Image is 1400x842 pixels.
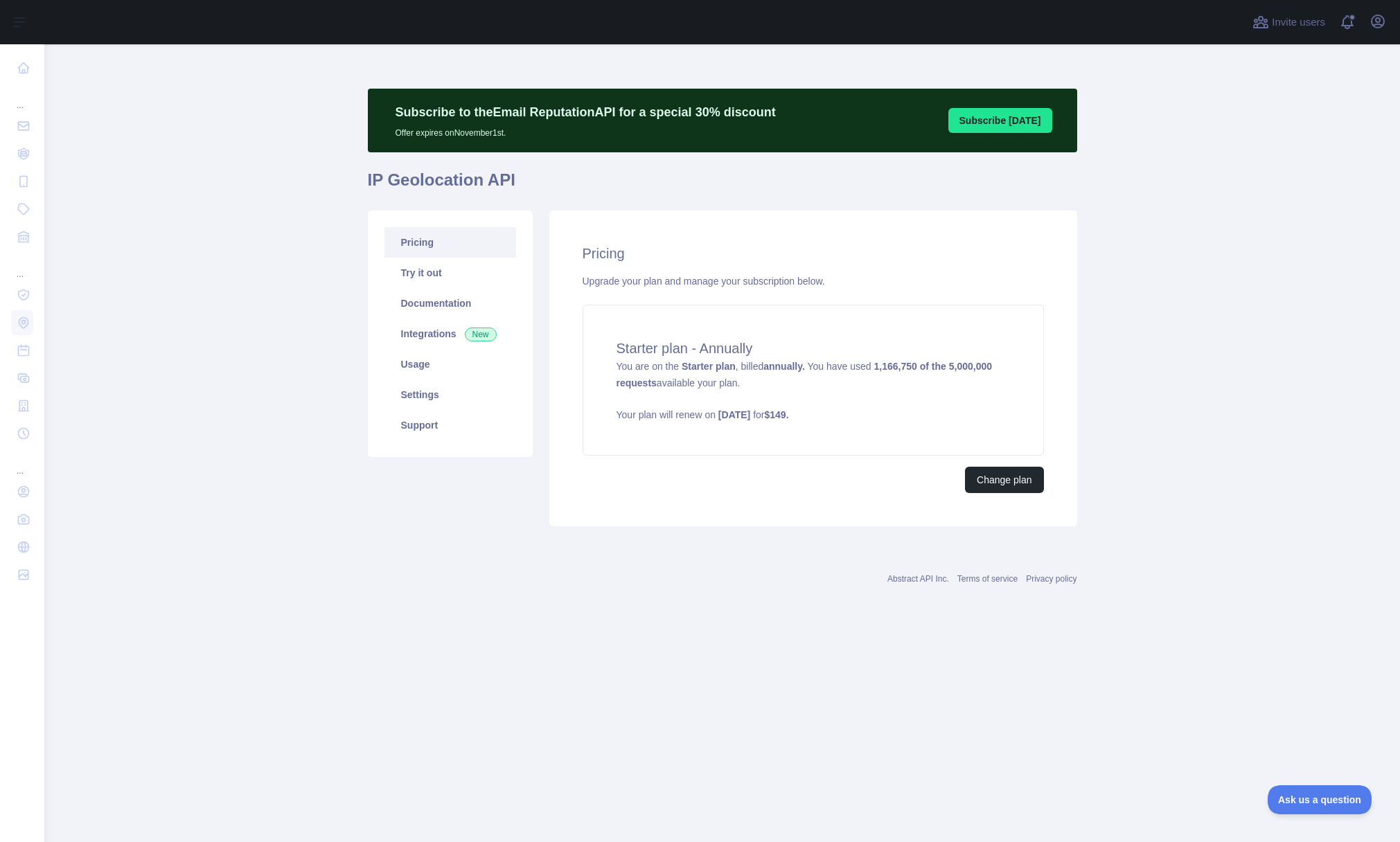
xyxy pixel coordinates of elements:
[617,339,1010,358] h4: Starter plan - Annually
[384,227,516,258] a: Pricing
[1272,15,1325,30] span: Invite users
[384,410,516,440] a: Support
[11,83,33,111] div: ...
[11,449,33,476] div: ...
[396,122,776,138] p: Offer expires on November 1st.
[1026,574,1076,584] a: Privacy policy
[617,408,1010,422] p: Your plan will renew on for
[384,379,516,410] a: Settings
[583,244,1044,263] h2: Pricing
[965,467,1043,493] button: Change plan
[396,102,776,122] p: Subscribe to the Email Reputation API for a special 30 % discount
[11,252,33,280] div: ...
[368,169,1077,202] h1: IP Geolocation API
[384,349,516,379] a: Usage
[682,361,736,372] strong: Starter plan
[617,361,1010,422] span: You are on the , billed You have used available your plan.
[887,574,949,584] a: Abstract API Inc.
[1250,11,1328,33] button: Invite users
[763,361,805,372] strong: annually.
[384,319,516,349] a: Integrations New
[948,108,1052,133] button: Subscribe [DATE]
[718,409,750,420] strong: [DATE]
[765,409,789,420] strong: $ 149 .
[384,288,516,319] a: Documentation
[583,274,1044,288] div: Upgrade your plan and manage your subscription below.
[1268,785,1372,814] iframe: Toggle Customer Support
[957,574,1018,584] a: Terms of service
[465,328,497,341] span: New
[384,258,516,288] a: Try it out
